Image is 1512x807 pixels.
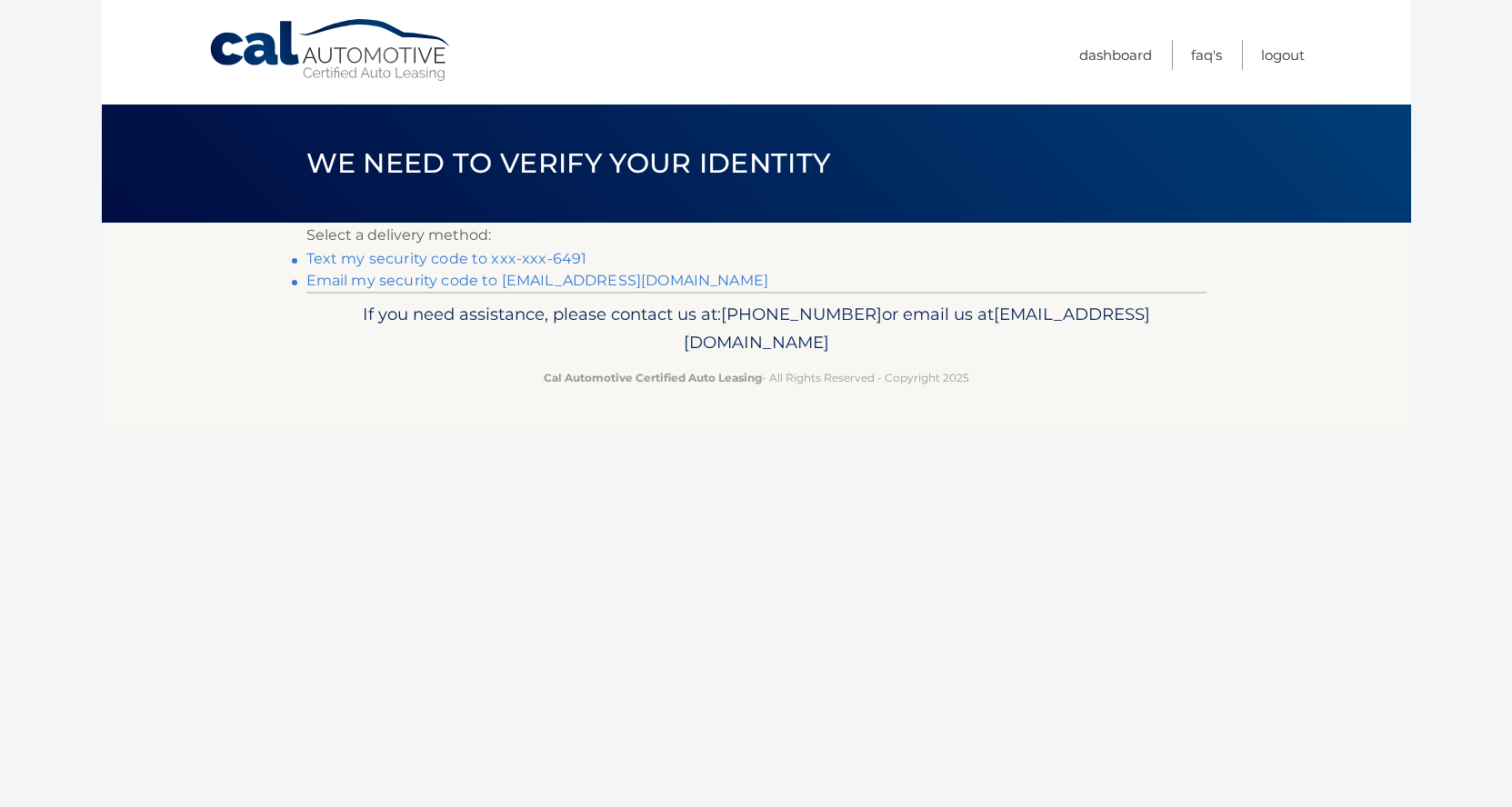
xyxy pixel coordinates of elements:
p: If you need assistance, please contact us at: or email us at [318,300,1195,358]
p: Select a delivery method: [306,223,1207,248]
a: Email my security code to [EMAIL_ADDRESS][DOMAIN_NAME] [306,272,769,289]
a: Logout [1261,40,1305,70]
strong: Cal Automotive Certified Auto Leasing [544,371,762,384]
p: - All Rights Reserved - Copyright 2025 [318,368,1195,387]
a: Dashboard [1079,40,1152,70]
a: FAQ's [1191,40,1222,70]
span: We need to verify your identity [306,146,831,180]
a: Cal Automotive [208,18,454,83]
a: Text my security code to xxx-xxx-6491 [306,250,587,267]
span: [PHONE_NUMBER] [721,304,882,324]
